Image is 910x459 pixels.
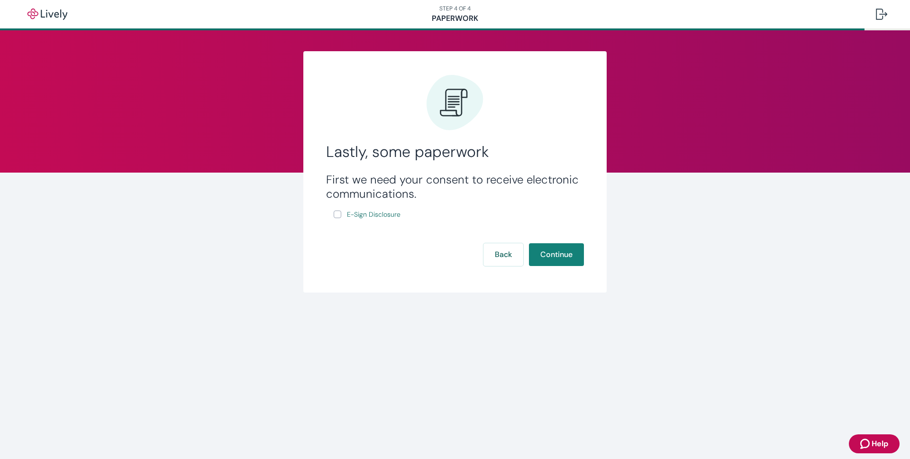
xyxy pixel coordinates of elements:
button: Back [483,243,523,266]
h3: First we need your consent to receive electronic communications. [326,173,584,201]
svg: Zendesk support icon [860,438,872,450]
button: Continue [529,243,584,266]
img: Lively [21,9,74,20]
h2: Lastly, some paperwork [326,142,584,161]
button: Zendesk support iconHelp [849,434,900,453]
button: Log out [868,3,895,26]
span: E-Sign Disclosure [347,210,400,220]
span: Help [872,438,888,450]
a: e-sign disclosure document [345,209,402,220]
